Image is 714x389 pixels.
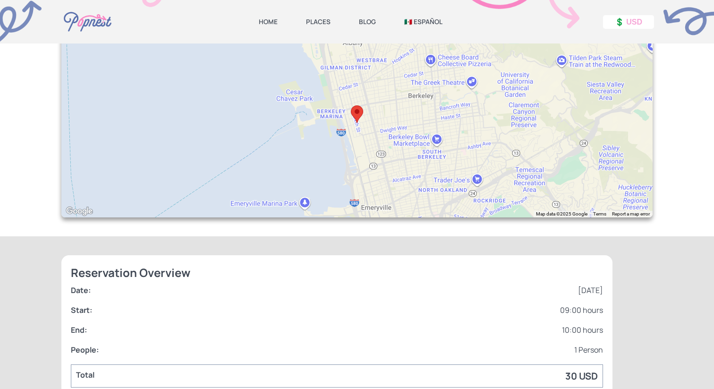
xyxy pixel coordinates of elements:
strong: Total [76,370,94,380]
strong: Start: [71,305,92,315]
strong: Reservation Overview [71,265,190,280]
strong: People: [71,345,99,355]
a: BLOG [359,17,376,26]
a: HOME [259,17,278,26]
a: PLACES [306,17,331,26]
span: Map data ©2025 Google [536,211,587,216]
a: Open this area in Google Maps (opens a new window) [64,205,95,217]
a: Terms (opens in new tab) [593,211,606,216]
img: Google [64,205,95,217]
label: 09:00 hours [560,305,603,315]
label: [DATE] [578,285,603,295]
strong: Date: [71,285,91,295]
label: 10:00 hours [562,325,603,335]
strong: 30 USD [565,370,598,382]
label: 1 Person [574,345,603,355]
a: 🇲🇽 ESPAÑOL [404,17,442,26]
strong: End: [71,325,87,335]
a: Report a map error [612,211,650,216]
button: 💲 USD [603,15,654,29]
